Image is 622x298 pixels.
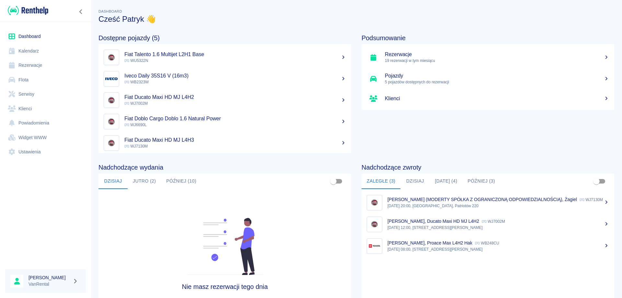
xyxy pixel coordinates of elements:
a: ImageFiat Ducato Maxi HD MJ L4H3 WJ7130M [98,132,351,154]
a: ImageFiat Doblo Cargo Doblo 1.6 Natural Power WJ6690L [98,111,351,132]
h4: Nie masz rezerwacji tego dnia [130,283,320,291]
span: Pokaż przypisane tylko do mnie [590,175,603,187]
span: WJ7130M [124,144,148,149]
a: Image[PERSON_NAME] (MODERTY SPÓŁKA Z OGRANICZONĄ ODPOWIEDZIALNOŚCIĄ), Żagiel WJ7130M[DATE] 20:00,... [362,192,614,213]
span: Dashboard [98,9,122,13]
h5: Rezerwacje [385,51,609,58]
a: Rezerwacje19 rezerwacji w tym miesiącu [362,47,614,68]
h4: Nadchodzące wydania [98,163,351,171]
button: Dzisiaj [98,173,128,189]
p: 19 rezerwacji w tym miesiącu [385,58,609,64]
span: WJ6690L [124,123,147,127]
img: Fleet [183,218,267,275]
button: [DATE] (4) [430,173,462,189]
p: [DATE] 12:00, [STREET_ADDRESS][PERSON_NAME] [387,225,609,231]
a: Flota [5,73,86,87]
h5: Fiat Ducato Maxi HD MJ L4H3 [124,137,346,143]
span: WJ7002M [124,101,148,106]
img: Image [105,94,118,106]
a: Rezerwacje [5,58,86,73]
h4: Dostępne pojazdy (5) [98,34,351,42]
button: Później (10) [161,173,202,189]
img: Image [105,51,118,64]
button: Zaległe (3) [362,173,400,189]
p: [PERSON_NAME], Proace Max L4H2 Hak [387,240,472,245]
a: Klienci [362,89,614,108]
span: Pokaż przypisane tylko do mnie [327,175,340,187]
span: WB2323W [124,80,149,84]
img: Image [105,137,118,149]
img: Image [368,240,381,252]
h3: Cześć Patryk 👋 [98,15,614,24]
h5: Fiat Doblo Cargo Doblo 1.6 Natural Power [124,115,346,122]
img: Image [368,218,381,231]
img: Image [105,73,118,85]
h5: Iveco Daily 35S16 V (16m3) [124,73,346,79]
a: ImageFiat Ducato Maxi HD MJ L4H2 WJ7002M [98,89,351,111]
a: Serwisy [5,87,86,101]
a: Kalendarz [5,44,86,58]
a: Dashboard [5,29,86,44]
a: Widget WWW [5,130,86,145]
a: ImageFiat Talento 1.6 Multijet L2H1 Base WU5322N [98,47,351,68]
span: WU5322N [124,58,148,63]
h4: Nadchodzące zwroty [362,163,614,171]
p: [DATE] 08:00, [STREET_ADDRESS][PERSON_NAME] [387,246,609,252]
h6: [PERSON_NAME] [29,274,70,281]
h5: Klienci [385,95,609,102]
p: [PERSON_NAME] (MODERTY SPÓŁKA Z OGRANICZONĄ ODPOWIEDZIALNOŚCIĄ), Żagiel [387,197,577,202]
a: Renthelp logo [5,5,48,16]
a: Ustawienia [5,145,86,159]
img: Renthelp logo [8,5,48,16]
a: Image[PERSON_NAME], Ducato Maxi HD MJ L4H2 WJ7002M[DATE] 12:00, [STREET_ADDRESS][PERSON_NAME] [362,213,614,235]
h5: Pojazdy [385,73,609,79]
a: ImageIveco Daily 35S16 V (16m3) WB2323W [98,68,351,89]
h5: Fiat Talento 1.6 Multijet L2H1 Base [124,51,346,58]
img: Image [105,115,118,128]
p: [PERSON_NAME], Ducato Maxi HD MJ L4H2 [387,219,479,224]
p: 5 pojazdów dostępnych do rezerwacji [385,79,609,85]
h5: Fiat Ducato Maxi HD MJ L4H2 [124,94,346,101]
h4: Podsumowanie [362,34,614,42]
button: Później (3) [463,173,501,189]
button: Dzisiaj [400,173,430,189]
p: WJ7130M [580,197,603,202]
p: [DATE] 20:00, [GEOGRAPHIC_DATA], Patriotów 220 [387,203,609,209]
a: Pojazdy5 pojazdów dostępnych do rezerwacji [362,68,614,89]
a: Klienci [5,101,86,116]
p: WJ7002M [482,219,505,224]
a: Powiadomienia [5,116,86,130]
img: Image [368,197,381,209]
p: VanRental [29,281,70,288]
p: WB248CU [475,241,499,245]
button: Jutro (2) [128,173,161,189]
a: Image[PERSON_NAME], Proace Max L4H2 Hak WB248CU[DATE] 08:00, [STREET_ADDRESS][PERSON_NAME] [362,235,614,257]
button: Zwiń nawigację [76,7,86,16]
